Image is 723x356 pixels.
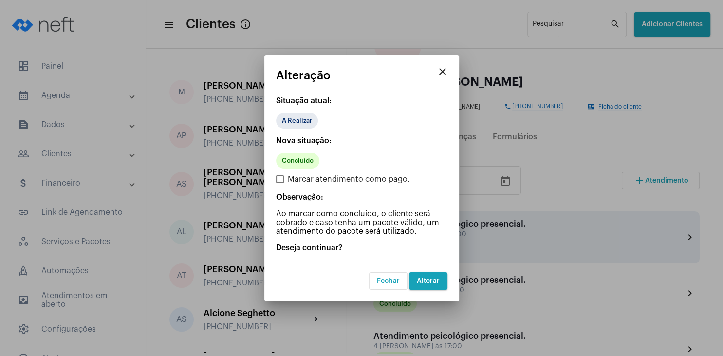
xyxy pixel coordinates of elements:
p: Nova situação: [276,136,447,145]
span: Alterar [417,278,440,284]
mat-chip: Concluído [276,153,319,169]
span: Alteração [276,69,331,82]
button: Fechar [369,272,408,290]
mat-icon: close [437,66,448,77]
p: Observação: [276,193,447,202]
span: Marcar atendimento como pago. [288,173,410,185]
p: Ao marcar como concluído, o cliente será cobrado e caso tenha um pacote válido, um atendimento do... [276,209,447,236]
button: Alterar [409,272,447,290]
span: Fechar [377,278,400,284]
p: Deseja continuar? [276,244,447,252]
mat-chip: A Realizar [276,113,318,129]
p: Situação atual: [276,96,447,105]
